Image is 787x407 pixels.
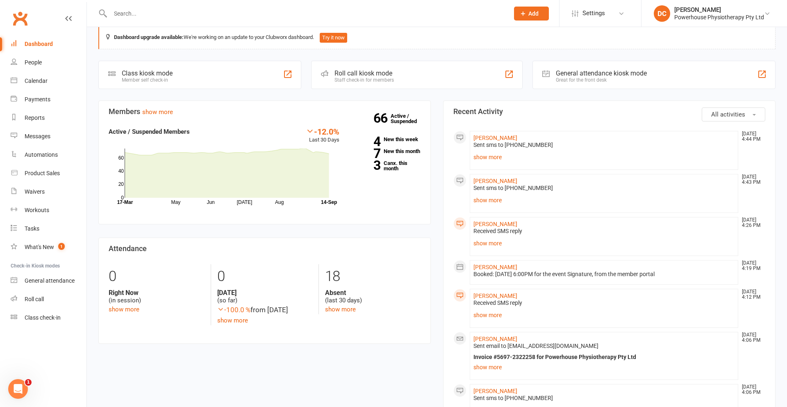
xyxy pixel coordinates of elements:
a: Class kiosk mode [11,309,86,327]
span: Sent sms to [PHONE_NUMBER] [473,142,553,148]
div: 18 [325,264,421,289]
time: [DATE] 4:06 PM [738,332,765,343]
a: What's New1 [11,238,86,256]
time: [DATE] 4:43 PM [738,174,765,185]
a: Reports [11,109,86,127]
strong: 7 [352,147,380,160]
input: Search... [108,8,503,19]
a: 4New this week [352,137,421,142]
div: Messages [25,133,50,139]
div: We're working on an update to your Clubworx dashboard. [98,26,776,49]
div: DC [654,5,670,22]
div: Staff check-in for members [334,77,394,83]
a: show more [473,238,735,249]
a: [PERSON_NAME] [473,178,517,184]
a: [PERSON_NAME] [473,293,517,299]
span: -100.0 % [217,306,250,314]
time: [DATE] 4:12 PM [738,289,765,300]
a: Calendar [11,72,86,90]
a: Roll call [11,290,86,309]
div: (so far) [217,289,313,304]
div: People [25,59,42,66]
a: Tasks [11,220,86,238]
iframe: Intercom live chat [8,379,28,399]
a: show more [109,306,139,313]
div: (last 30 days) [325,289,421,304]
a: 7New this month [352,149,421,154]
span: Sent sms to [PHONE_NUMBER] [473,395,553,401]
div: Invoice #5697-2322258 for Powerhouse Physiotherapy Pty Ltd [473,354,735,361]
button: All activities [702,107,765,121]
a: [PERSON_NAME] [473,135,517,141]
div: Waivers [25,188,45,195]
a: [PERSON_NAME] [473,388,517,394]
div: Dashboard [25,41,53,47]
a: show more [473,194,735,206]
h3: Members [109,107,421,116]
div: Received SMS reply [473,300,735,306]
h3: Attendance [109,245,421,253]
a: Product Sales [11,164,86,183]
div: General attendance kiosk mode [556,69,647,77]
div: Powerhouse Physiotherapy Pty Ltd [674,14,764,21]
a: show more [473,151,735,163]
div: Workouts [25,207,49,213]
time: [DATE] 4:44 PM [738,131,765,142]
time: [DATE] 4:26 PM [738,217,765,228]
a: [PERSON_NAME] [473,264,517,270]
strong: 66 [373,112,391,124]
a: Automations [11,146,86,164]
div: (in session) [109,289,205,304]
strong: Absent [325,289,421,297]
div: Great for the front desk [556,77,647,83]
div: Booked: [DATE] 6:00PM for the event Signature, from the member portal [473,271,735,278]
a: show more [473,361,735,373]
span: Sent sms to [PHONE_NUMBER] [473,185,553,191]
h3: Recent Activity [453,107,765,116]
span: Add [528,10,539,17]
a: show more [217,317,248,324]
a: 66Active / Suspended [391,107,427,130]
div: Roll call [25,296,44,302]
time: [DATE] 4:06 PM [738,384,765,395]
div: [PERSON_NAME] [674,6,764,14]
time: [DATE] 4:19 PM [738,261,765,271]
a: People [11,53,86,72]
a: Clubworx [10,8,30,29]
span: 1 [25,379,32,386]
a: Messages [11,127,86,146]
strong: Dashboard upgrade available: [114,34,184,40]
a: [PERSON_NAME] [473,221,517,227]
span: 1 [58,243,65,250]
strong: 4 [352,135,380,148]
div: Automations [25,151,58,158]
div: Product Sales [25,170,60,176]
div: Class kiosk mode [122,69,173,77]
a: show more [142,108,173,116]
a: Dashboard [11,35,86,53]
strong: [DATE] [217,289,313,297]
a: show more [473,309,735,321]
div: Payments [25,96,50,103]
a: Waivers [11,183,86,201]
div: Tasks [25,225,39,232]
button: Try it now [320,33,347,43]
a: General attendance kiosk mode [11,272,86,290]
div: Last 30 Days [306,127,339,144]
strong: 3 [352,159,380,171]
div: Reports [25,114,45,121]
div: from [DATE] [217,304,313,316]
div: General attendance [25,277,75,284]
button: Add [514,7,549,21]
div: 0 [109,264,205,289]
div: Received SMS reply [473,228,735,235]
span: Sent email to [EMAIL_ADDRESS][DOMAIN_NAME] [473,343,598,349]
div: Calendar [25,78,48,84]
div: Member self check-in [122,77,173,83]
a: [PERSON_NAME] [473,336,517,342]
span: All activities [711,111,745,118]
a: show more [325,306,356,313]
strong: Right Now [109,289,205,297]
div: 0 [217,264,313,289]
a: Workouts [11,201,86,220]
